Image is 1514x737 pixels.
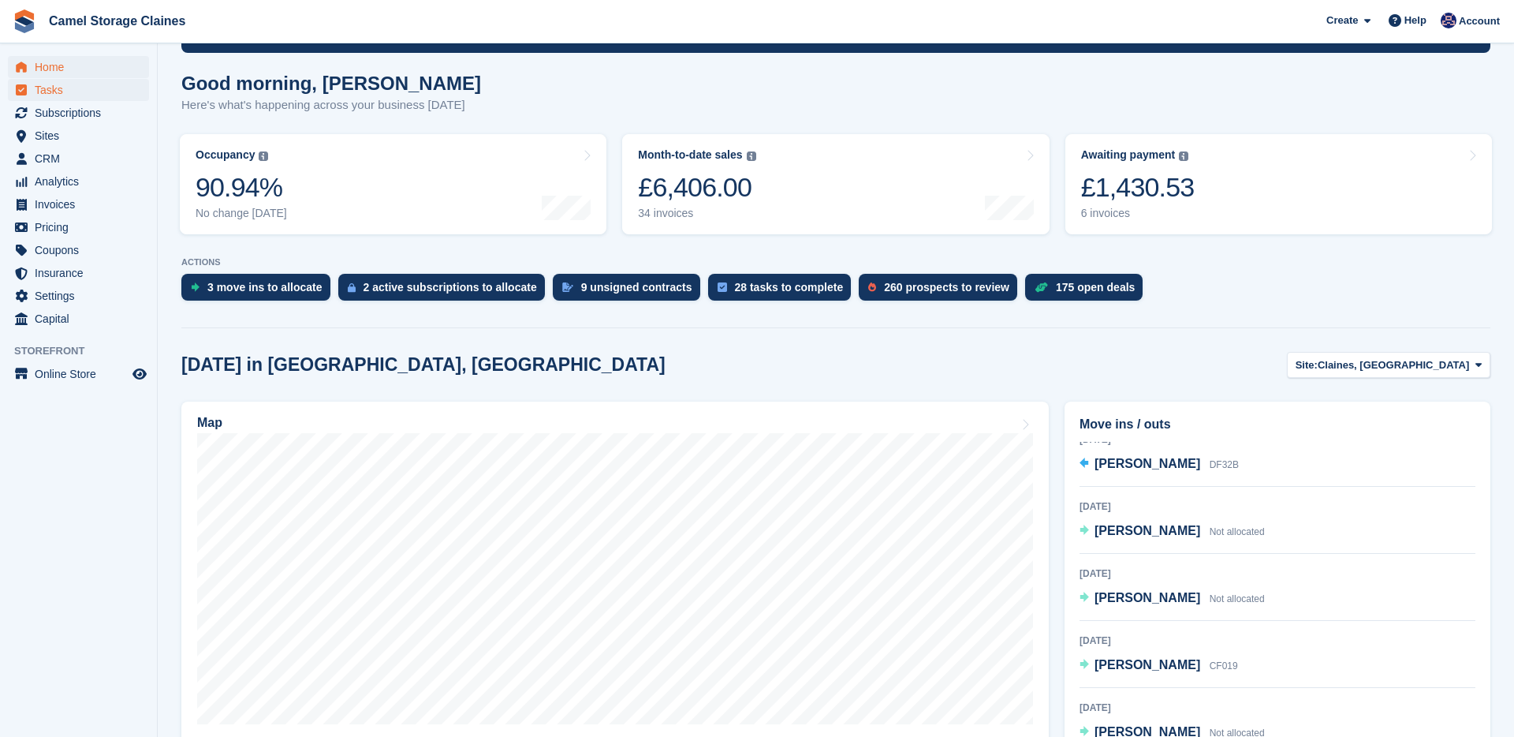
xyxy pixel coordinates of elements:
span: Subscriptions [35,102,129,124]
div: £6,406.00 [638,171,755,204]
a: menu [8,193,149,215]
a: menu [8,170,149,193]
span: Not allocated [1210,593,1265,604]
span: Account [1459,13,1500,29]
span: Storefront [14,343,157,359]
a: Preview store [130,365,149,383]
div: 3 move ins to allocate [207,281,323,294]
a: menu [8,148,149,170]
p: ACTIONS [181,257,1490,267]
a: Month-to-date sales £6,406.00 34 invoices [622,134,1049,234]
img: icon-info-grey-7440780725fd019a000dd9b08b2336e03edf1995a4989e88bcd33f0948082b44.svg [259,152,268,161]
span: Claines, [GEOGRAPHIC_DATA] [1318,357,1469,373]
span: Capital [35,308,129,330]
div: [DATE] [1080,499,1475,514]
a: menu [8,79,149,101]
div: 260 prospects to review [884,281,1009,294]
img: deal-1b604bf984904fb50ccaf53a9ad4b4a5d6e5aea283cecdc64d6e3604feb123c2.svg [1035,282,1048,293]
a: menu [8,262,149,284]
a: [PERSON_NAME] DF32B [1080,455,1239,475]
a: [PERSON_NAME] Not allocated [1080,522,1265,542]
span: [PERSON_NAME] [1094,658,1200,672]
div: 28 tasks to complete [735,281,844,294]
img: contract_signature_icon-13c848040528278c33f63329250d36e43548de30e8caae1d1a13099fd9432cc5.svg [562,282,573,292]
span: Pricing [35,216,129,238]
span: Help [1404,13,1426,28]
div: 6 invoices [1081,207,1195,220]
button: Site: Claines, [GEOGRAPHIC_DATA] [1287,352,1490,378]
h2: Map [197,416,222,430]
span: Tasks [35,79,129,101]
a: 2 active subscriptions to allocate [338,274,553,309]
p: Here's what's happening across your business [DATE] [181,96,481,114]
div: [DATE] [1080,701,1475,715]
span: Home [35,56,129,78]
span: CF019 [1210,660,1238,672]
h2: [DATE] in [GEOGRAPHIC_DATA], [GEOGRAPHIC_DATA] [181,354,666,376]
h2: Move ins / outs [1080,415,1475,434]
img: task-75834270c22a3079a89374b754ae025e5fb1db73e45f91037f5363f120a921f8.svg [718,282,727,292]
a: Occupancy 90.94% No change [DATE] [180,134,606,234]
div: 34 invoices [638,207,755,220]
a: menu [8,216,149,238]
span: Site: [1296,357,1318,373]
div: 9 unsigned contracts [581,281,692,294]
a: menu [8,363,149,385]
a: Awaiting payment £1,430.53 6 invoices [1065,134,1492,234]
span: CRM [35,148,129,170]
a: 28 tasks to complete [708,274,860,309]
img: active_subscription_to_allocate_icon-d502201f5373d7db506a760aba3b589e785aa758c864c3986d89f69b8ff3... [348,282,356,293]
div: No change [DATE] [196,207,287,220]
div: 175 open deals [1056,281,1135,294]
div: [DATE] [1080,567,1475,581]
img: prospect-51fa495bee0391a8d652442698ab0144808aea92771e9ea1ae160a38d050c398.svg [868,282,876,292]
span: Not allocated [1210,526,1265,537]
div: £1,430.53 [1081,171,1195,204]
span: Invoices [35,193,129,215]
div: Month-to-date sales [638,148,742,162]
span: Settings [35,285,129,307]
span: Sites [35,125,129,147]
span: Insurance [35,262,129,284]
a: menu [8,125,149,147]
span: Online Store [35,363,129,385]
a: 9 unsigned contracts [553,274,708,309]
a: Camel Storage Claines [43,8,192,34]
span: Coupons [35,239,129,261]
img: Rod [1441,13,1456,28]
h1: Good morning, [PERSON_NAME] [181,73,481,94]
a: 260 prospects to review [859,274,1025,309]
span: Analytics [35,170,129,193]
a: menu [8,239,149,261]
div: [DATE] [1080,634,1475,648]
img: icon-info-grey-7440780725fd019a000dd9b08b2336e03edf1995a4989e88bcd33f0948082b44.svg [747,152,756,161]
a: menu [8,102,149,124]
img: icon-info-grey-7440780725fd019a000dd9b08b2336e03edf1995a4989e88bcd33f0948082b44.svg [1179,152,1188,161]
img: move_ins_to_allocate_icon-fdf77a2bb77ea45bf5b3d319d69a93e2d87916cf1d5bf7949dd705db3b84f3ca.svg [191,282,200,292]
img: stora-icon-8386f47178a22dfd0bd8f6a31ec36ba5ce8667c1dd55bd0f319d3a0aa187defe.svg [13,9,36,33]
span: [PERSON_NAME] [1094,457,1200,470]
span: Create [1326,13,1358,28]
a: menu [8,56,149,78]
span: [PERSON_NAME] [1094,591,1200,604]
div: 2 active subscriptions to allocate [364,281,537,294]
a: 175 open deals [1025,274,1150,309]
a: [PERSON_NAME] CF019 [1080,656,1238,676]
a: 3 move ins to allocate [181,274,338,309]
span: DF32B [1210,459,1239,470]
span: [PERSON_NAME] [1094,524,1200,537]
div: Awaiting payment [1081,148,1176,162]
a: [PERSON_NAME] Not allocated [1080,589,1265,609]
div: 90.94% [196,171,287,204]
a: menu [8,285,149,307]
a: menu [8,308,149,330]
div: Occupancy [196,148,255,162]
